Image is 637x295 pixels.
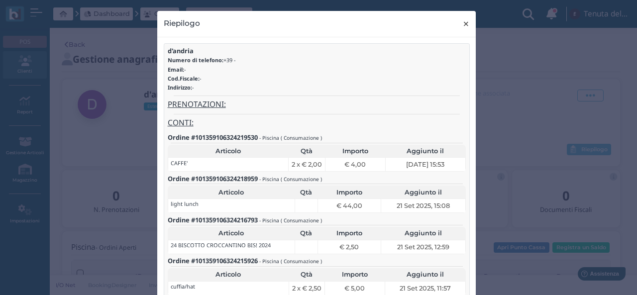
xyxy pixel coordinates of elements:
[295,186,318,198] th: Qtà
[325,145,385,158] th: Importo
[385,145,466,158] th: Aggiunto il
[288,145,325,158] th: Qtà
[168,117,194,128] u: CONTI:
[381,227,466,240] th: Aggiunto il
[171,160,188,166] h6: CAFFE'
[164,17,200,29] h4: Riepilogo
[259,217,279,224] small: - Piscina
[292,284,321,293] span: 2 x € 2,50
[339,242,359,252] span: € 2,50
[381,186,466,198] th: Aggiunto il
[259,258,279,265] small: - Piscina
[281,258,322,265] small: ( Consumazione )
[168,227,295,240] th: Articolo
[259,134,279,141] small: - Piscina
[171,201,199,207] h6: light lunch
[344,160,366,169] span: € 4,00
[168,75,200,82] b: Cod.Fiscale:
[295,227,318,240] th: Qtà
[281,134,322,141] small: ( Consumazione )
[336,201,362,210] span: € 44,00
[29,8,66,15] span: Assistenza
[168,145,288,158] th: Articolo
[344,284,365,293] span: € 5,00
[168,256,258,265] b: Ordine #101359106324215926
[406,160,444,169] span: [DATE] 15:53
[292,160,322,169] span: 2 x € 2,00
[168,66,184,73] b: Email:
[397,201,450,210] span: 21 Set 2025, 15:08
[168,99,226,109] u: PRENOTAZIONI:
[168,84,192,91] b: Indirizzo:
[171,284,195,290] h6: cuffia/hat
[400,284,451,293] span: 21 Set 2025, 11:57
[168,46,194,55] b: d'andria
[168,133,258,142] b: Ordine #101359106324219530
[168,215,258,224] b: Ordine #101359106324216793
[168,76,466,82] h6: -
[259,176,279,183] small: - Piscina
[289,268,324,281] th: Qtà
[281,217,322,224] small: ( Consumazione )
[324,268,385,281] th: Importo
[281,176,322,183] small: ( Consumazione )
[168,174,258,183] b: Ordine #101359106324218959
[318,227,381,240] th: Importo
[168,57,466,63] h6: +39 -
[397,242,449,252] span: 21 Set 2025, 12:59
[318,186,381,198] th: Importo
[168,85,466,91] h6: -
[168,186,295,198] th: Articolo
[168,67,466,73] h6: -
[168,268,289,281] th: Articolo
[168,56,223,64] b: Numero di telefono:
[171,242,271,248] h6: 24 BISCOTTO CROCCANTINO BIS! 2024
[462,17,470,30] span: ×
[385,268,466,281] th: Aggiunto il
